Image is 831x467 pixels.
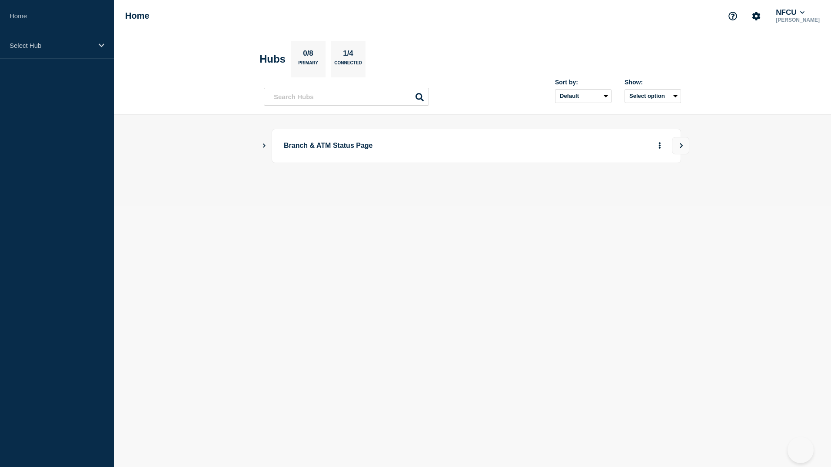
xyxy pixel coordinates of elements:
[625,79,681,86] div: Show:
[10,42,93,49] p: Select Hub
[284,138,524,154] p: Branch & ATM Status Page
[125,11,150,21] h1: Home
[264,88,429,106] input: Search Hubs
[340,49,357,60] p: 1/4
[774,17,821,23] p: [PERSON_NAME]
[555,79,612,86] div: Sort by:
[555,89,612,103] select: Sort by
[654,138,665,154] button: More actions
[788,437,814,463] iframe: Help Scout Beacon - Open
[747,7,765,25] button: Account settings
[334,60,362,70] p: Connected
[672,137,689,154] button: View
[300,49,317,60] p: 0/8
[262,143,266,149] button: Show Connected Hubs
[298,60,318,70] p: Primary
[259,53,286,65] h2: Hubs
[625,89,681,103] button: Select option
[724,7,742,25] button: Support
[774,8,806,17] button: NFCU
